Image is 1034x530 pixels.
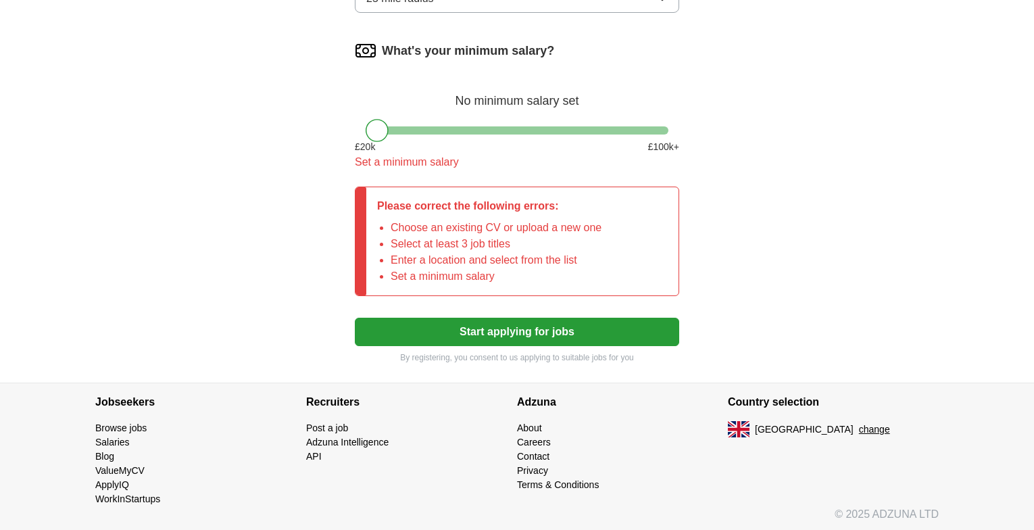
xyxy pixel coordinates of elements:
[517,437,551,448] a: Careers
[306,437,389,448] a: Adzuna Intelligence
[306,451,322,462] a: API
[95,493,160,504] a: WorkInStartups
[377,198,601,214] p: Please correct the following errors:
[355,154,679,170] div: Set a minimum salary
[355,140,375,154] span: £ 20 k
[391,252,601,268] li: Enter a location and select from the list
[355,318,679,346] button: Start applying for jobs
[517,423,542,433] a: About
[517,465,548,476] a: Privacy
[648,140,679,154] span: £ 100 k+
[391,268,601,285] li: Set a minimum salary
[391,236,601,252] li: Select at least 3 job titles
[859,423,890,437] button: change
[355,352,679,364] p: By registering, you consent to us applying to suitable jobs for you
[755,423,854,437] span: [GEOGRAPHIC_DATA]
[306,423,348,433] a: Post a job
[95,423,147,433] a: Browse jobs
[95,437,130,448] a: Salaries
[355,78,679,110] div: No minimum salary set
[391,220,601,236] li: Choose an existing CV or upload a new one
[95,465,145,476] a: ValueMyCV
[95,479,129,490] a: ApplyIQ
[728,421,749,437] img: UK flag
[95,451,114,462] a: Blog
[517,451,549,462] a: Contact
[355,40,376,62] img: salary.png
[382,42,554,60] label: What's your minimum salary?
[728,383,939,421] h4: Country selection
[517,479,599,490] a: Terms & Conditions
